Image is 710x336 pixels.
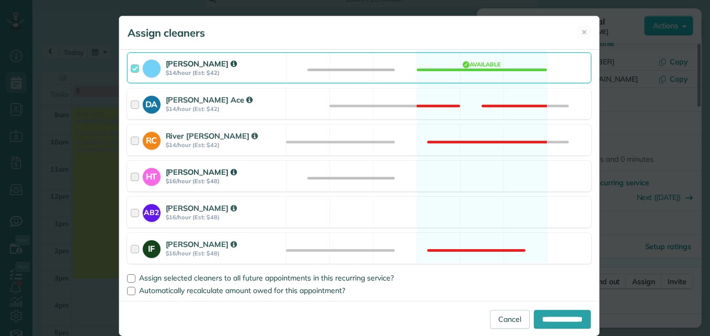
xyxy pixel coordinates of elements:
strong: [PERSON_NAME] [166,203,237,213]
strong: [PERSON_NAME] Ace [166,95,253,105]
strong: $14/hour (Est: $42) [166,69,283,76]
h5: Assign cleaners [128,26,205,40]
strong: $16/hour (Est: $48) [166,214,283,221]
strong: $16/hour (Est: $48) [166,177,283,185]
span: Automatically recalculate amount owed for this appointment? [139,286,345,295]
strong: RC [143,132,161,147]
strong: IF [143,240,161,255]
strong: DA [143,96,161,110]
strong: $14/hour (Est: $42) [166,141,283,149]
strong: River [PERSON_NAME] [166,131,258,141]
a: Cancel [490,310,530,329]
span: Assign selected cleaners to all future appointments in this recurring service? [139,273,394,283]
strong: [PERSON_NAME] [166,59,237,69]
span: ✕ [581,27,587,37]
strong: [PERSON_NAME] [166,239,237,249]
strong: HT [143,168,161,183]
strong: AB2 [143,204,161,218]
strong: [PERSON_NAME] [166,167,237,177]
strong: $16/hour (Est: $48) [166,250,283,257]
strong: $14/hour (Est: $42) [166,105,283,113]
